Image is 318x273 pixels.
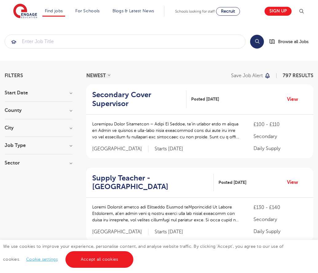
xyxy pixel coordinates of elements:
h3: Sector [5,160,72,165]
img: Engage Education [13,4,37,19]
a: Cookie settings [26,257,58,262]
a: Accept all cookies [65,251,134,268]
p: £130 - £140 [253,204,307,211]
a: Sign up [265,7,292,16]
a: View [287,95,303,103]
h3: County [5,108,72,113]
p: Secondary [253,216,307,223]
a: Recruit [216,7,240,16]
p: Starts [DATE] [155,146,183,152]
h2: Secondary Cover Supervisor [92,90,182,108]
p: Loremipsu Dolor Sitametcon – Adipi El Seddoe, te’in utlabor etdo m aliqua en Admin ve quisnos e u... [92,121,241,140]
a: Blogs & Latest News [112,9,154,13]
p: Daily Supply [253,228,307,235]
button: Search [250,35,264,49]
p: Secondary [253,133,307,140]
button: Save job alert [231,73,271,78]
h3: Job Type [5,143,72,148]
input: Submit [5,35,245,48]
span: [GEOGRAPHIC_DATA] [92,229,148,235]
span: Posted [DATE] [191,96,219,102]
a: Browse all Jobs [269,38,313,45]
span: Posted [DATE] [218,179,246,186]
span: Browse all Jobs [278,38,308,45]
a: View [287,178,303,186]
p: £100 - £110 [253,121,307,128]
span: 797 RESULTS [283,73,313,78]
h3: City [5,125,72,130]
span: Filters [5,73,23,78]
span: Schools looking for staff [175,9,215,14]
span: [GEOGRAPHIC_DATA] [92,146,148,152]
h2: Supply Teacher - [GEOGRAPHIC_DATA] [92,174,209,192]
p: Daily Supply [253,145,307,152]
a: For Schools [75,9,100,13]
span: We use cookies to improve your experience, personalise content, and analyse website traffic. By c... [3,244,284,262]
h3: Start Date [5,90,72,95]
div: Submit [5,34,245,49]
p: Starts [DATE] [155,229,183,235]
a: Secondary Cover Supervisor [92,90,186,108]
p: Loremi Dolorsit ametco adi Elitseddo Eiusmod teMporincidid Ut Labore Etdolorem, al’en admin veni ... [92,204,241,223]
a: Supply Teacher - [GEOGRAPHIC_DATA] [92,174,214,192]
p: Save job alert [231,73,263,78]
a: Find jobs [45,9,63,13]
span: Recruit [221,9,235,14]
